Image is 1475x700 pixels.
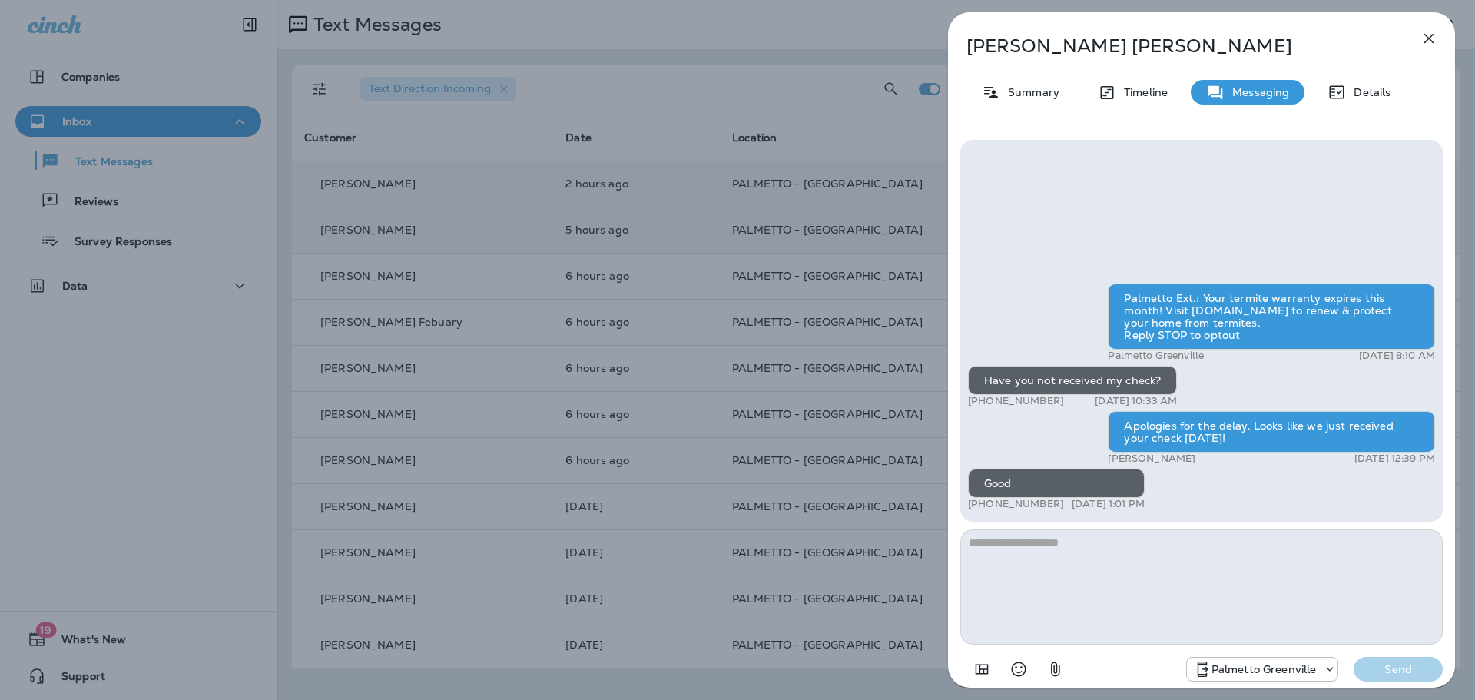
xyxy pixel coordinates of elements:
[1346,86,1390,98] p: Details
[968,395,1064,407] p: [PHONE_NUMBER]
[1116,86,1168,98] p: Timeline
[968,366,1177,395] div: Have you not received my check?
[1108,411,1435,453] div: Apologies for the delay. Looks like we just received your check [DATE]!
[1003,654,1034,685] button: Select an emoji
[1211,663,1317,675] p: Palmetto Greenville
[1354,453,1435,465] p: [DATE] 12:39 PM
[1225,86,1289,98] p: Messaging
[1359,350,1435,362] p: [DATE] 8:10 AM
[1108,453,1195,465] p: [PERSON_NAME]
[1108,284,1435,350] div: Palmetto Ext.: Your termite warranty expires this month! Visit [DOMAIN_NAME] to renew & protect y...
[1095,395,1177,407] p: [DATE] 10:33 AM
[968,498,1064,510] p: [PHONE_NUMBER]
[1187,660,1338,678] div: +1 (864) 385-1074
[968,469,1145,498] div: Good
[966,654,997,685] button: Add in a premade template
[1072,498,1145,510] p: [DATE] 1:01 PM
[1000,86,1059,98] p: Summary
[966,35,1386,57] p: [PERSON_NAME] [PERSON_NAME]
[1108,350,1204,362] p: Palmetto Greenville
